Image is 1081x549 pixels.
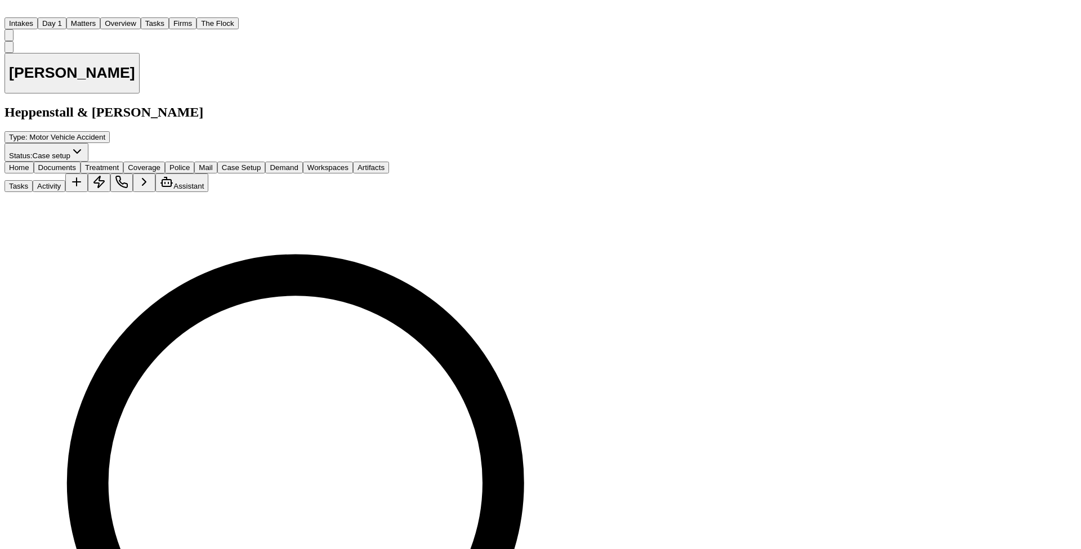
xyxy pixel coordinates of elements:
span: Status: [9,151,33,160]
span: Assistant [173,182,204,190]
span: Coverage [128,163,160,172]
a: The Flock [196,18,239,28]
img: Finch Logo [5,5,18,15]
span: Motor Vehicle Accident [29,133,105,141]
button: Activity [33,180,65,192]
span: Type : [9,133,28,141]
span: Documents [38,163,76,172]
a: Firms [169,18,196,28]
a: Day 1 [38,18,66,28]
span: Case Setup [222,163,261,172]
button: Day 1 [38,17,66,29]
button: Add Task [65,173,88,192]
button: Matters [66,17,100,29]
button: Edit Type: Motor Vehicle Accident [5,131,110,143]
a: Overview [100,18,141,28]
button: Overview [100,17,141,29]
span: Demand [270,163,298,172]
span: Treatment [85,163,119,172]
button: Intakes [5,17,38,29]
a: Matters [66,18,100,28]
button: The Flock [196,17,239,29]
button: Tasks [5,180,33,192]
button: Tasks [141,17,169,29]
button: Assistant [155,173,208,192]
span: Home [9,163,29,172]
span: Mail [199,163,212,172]
a: Tasks [141,18,169,28]
span: Artifacts [358,163,385,172]
span: Case setup [33,151,70,160]
span: Police [169,163,190,172]
button: Create Immediate Task [88,173,110,192]
button: Change status from Case setup [5,143,88,162]
a: Intakes [5,18,38,28]
h1: [PERSON_NAME] [9,64,135,82]
button: Firms [169,17,196,29]
button: Edit matter name [5,53,140,94]
button: Copy Matter ID [5,41,14,53]
span: Workspaces [307,163,349,172]
h2: Heppenstall & [PERSON_NAME] [5,105,669,120]
button: Make a Call [110,173,133,192]
a: Home [5,7,18,17]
